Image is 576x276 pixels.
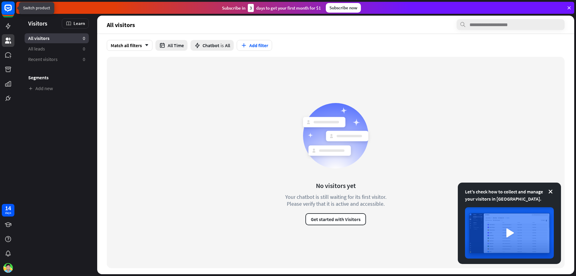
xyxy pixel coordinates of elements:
button: All Time [155,40,187,51]
span: All visitors [28,35,49,41]
span: Chatbot [202,42,219,48]
span: All visitors [107,21,135,28]
aside: 0 [83,35,85,41]
button: Get started with Visitors [305,213,366,225]
i: arrow_down [142,44,148,47]
a: Add new [25,83,89,93]
span: Recent visitors [28,56,58,62]
span: All leads [28,46,45,52]
a: All leads 0 [25,44,89,54]
span: All [225,42,230,48]
div: Subscribe now [326,3,361,13]
a: 14 days [2,204,14,217]
span: is [220,42,224,48]
button: Open LiveChat chat widget [5,2,23,20]
div: Your chatbot is still waiting for its first visitor. Please verify that it is active and accessible. [274,193,397,207]
aside: 0 [83,56,85,62]
div: No visitors yet [316,181,356,190]
a: Recent visitors 0 [25,54,89,64]
h3: Segments [25,74,89,80]
div: 3 [248,4,254,12]
div: Match all filters [107,40,152,51]
div: days [5,211,11,215]
span: Learn [73,20,85,26]
span: Visitors [28,20,47,27]
div: 14 [5,205,11,211]
button: Add filter [237,40,272,51]
div: Subscribe in days to get your first month for $1 [222,4,321,12]
img: image [465,207,554,259]
div: Let's check how to collect and manage your visitors in [GEOGRAPHIC_DATA]. [465,188,554,202]
aside: 0 [83,46,85,52]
